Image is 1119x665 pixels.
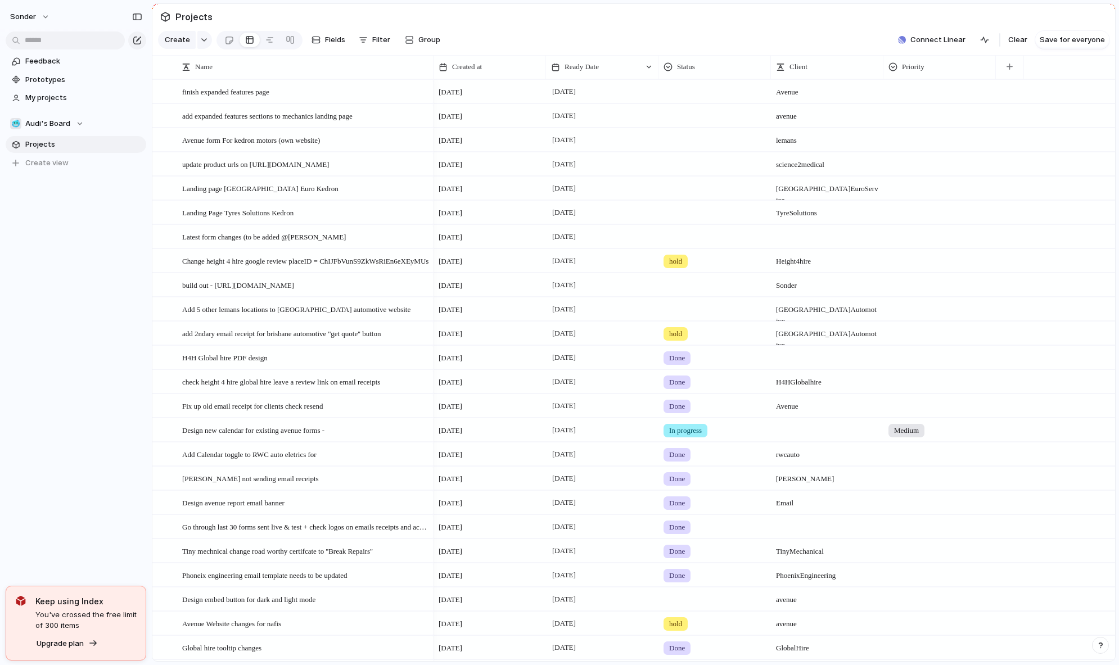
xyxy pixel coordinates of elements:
span: Phoenix Engineering [771,564,883,581]
span: Done [669,570,685,581]
span: Design embed button for dark and light mode [182,592,315,605]
span: Keep using Index [35,595,137,607]
span: Done [669,522,685,533]
span: [DATE] [549,85,579,98]
span: Projects [173,7,215,27]
span: Audi's Board [25,118,70,129]
span: Done [669,352,685,364]
span: Status [677,61,695,73]
span: Done [669,497,685,509]
span: [DATE] [439,425,462,436]
span: In progress [669,425,702,436]
span: [DATE] [549,302,579,316]
span: Done [669,643,685,654]
span: [DATE] [549,496,579,509]
span: Name [195,61,213,73]
button: Filter [354,31,395,49]
span: [PERSON_NAME] [771,467,883,485]
span: You've crossed the free limit of 300 items [35,609,137,631]
span: [DATE] [549,109,579,123]
span: Change height 4 hire google review placeID = ChIJFbVunS9ZkWsRiEn6eXEyMUs [182,254,428,267]
span: Projects [25,139,142,150]
span: [DATE] [439,473,462,485]
span: Landing Page Tyres Solutions Kedron [182,206,294,219]
span: Tyre Solutions [771,201,883,219]
button: Create view [6,155,146,171]
span: Done [669,377,685,388]
span: Done [669,546,685,557]
button: Upgrade plan [33,636,101,652]
span: [DATE] [549,182,579,195]
span: Priority [902,61,924,73]
span: [DATE] [549,157,579,171]
span: [DATE] [439,159,462,170]
span: hold [669,328,682,340]
span: [DATE] [549,278,579,292]
span: Group [418,34,440,46]
span: Upgrade plan [37,638,84,649]
span: build out - [URL][DOMAIN_NAME] [182,278,294,291]
span: Medium [894,425,919,436]
span: Done [669,473,685,485]
span: add expanded features sections to mechanics landing page [182,109,353,122]
span: Global hire tooltip changes [182,641,261,654]
span: Height 4 hire [771,250,883,267]
span: Phoneix engineering email template needs to be updated [182,568,348,581]
span: [DATE] [439,232,462,243]
button: Save for everyone [1035,31,1109,49]
button: Clear [1004,31,1032,49]
span: [DATE] [439,570,462,581]
span: Email [771,491,883,509]
span: H4H Global hire PDF design [182,351,268,364]
span: [DATE] [439,377,462,388]
span: [DATE] [439,304,462,315]
span: [DATE] [549,254,579,268]
span: [DATE] [439,594,462,605]
span: Design new calendar for existing avenue forms - [182,423,324,436]
span: avenue [771,612,883,630]
button: Group [399,31,446,49]
span: [DATE] [439,256,462,267]
span: update product urls on [URL][DOMAIN_NAME] [182,157,329,170]
a: Prototypes [6,71,146,88]
span: Tiny mechnical change road worthy certifcate to ''Break Repairs'' [182,544,373,557]
span: Create [165,34,190,46]
span: avenue [771,588,883,605]
span: [DATE] [549,447,579,461]
span: Design avenue report email banner [182,496,285,509]
span: [GEOGRAPHIC_DATA] Automotive [771,322,883,351]
span: [DATE] [549,617,579,630]
span: [DATE] [439,280,462,291]
span: hold [669,618,682,630]
span: Client [789,61,807,73]
button: Connect Linear [894,31,970,48]
span: Prototypes [25,74,142,85]
span: Create view [25,157,69,169]
span: [DATE] [549,568,579,582]
span: Avenue Website changes for nafis [182,617,281,630]
span: [DATE] [439,449,462,460]
span: Global Hire [771,636,883,654]
span: [DATE] [439,643,462,654]
span: [DATE] [549,327,579,340]
div: 🥶 [10,118,21,129]
span: [DATE] [439,328,462,340]
span: [DATE] [439,618,462,630]
span: [DATE] [549,375,579,388]
span: Avenue form For kedron motors (own website) [182,133,320,146]
span: Add 5 other lemans locations to [GEOGRAPHIC_DATA] automotive website [182,302,410,315]
a: Projects [6,136,146,153]
span: Fields [325,34,345,46]
span: [DATE] [549,472,579,485]
span: Sonder [771,274,883,291]
span: H4H Global hire [771,370,883,388]
span: [DATE] [549,641,579,654]
span: [DATE] [549,399,579,413]
span: [DATE] [439,87,462,98]
button: 🥶Audi's Board [6,115,146,132]
span: Connect Linear [910,34,965,46]
span: Feedback [25,56,142,67]
span: science 2 medical [771,153,883,170]
span: [DATE] [439,207,462,219]
span: finish expanded features page [182,85,269,98]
